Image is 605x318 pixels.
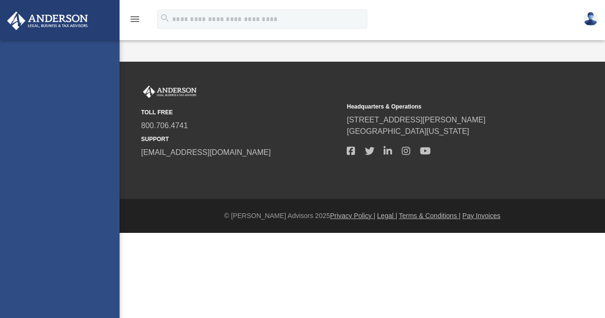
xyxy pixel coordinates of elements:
small: Headquarters & Operations [347,102,546,111]
a: 800.706.4741 [141,121,188,130]
a: [GEOGRAPHIC_DATA][US_STATE] [347,127,469,135]
img: User Pic [583,12,598,26]
i: search [160,13,170,23]
div: © [PERSON_NAME] Advisors 2025 [120,211,605,221]
a: Privacy Policy | [330,212,375,219]
img: Anderson Advisors Platinum Portal [4,11,91,30]
a: [STREET_ADDRESS][PERSON_NAME] [347,116,485,124]
a: [EMAIL_ADDRESS][DOMAIN_NAME] [141,148,271,156]
a: Pay Invoices [462,212,500,219]
a: menu [129,18,141,25]
small: TOLL FREE [141,108,340,117]
small: SUPPORT [141,135,340,143]
i: menu [129,13,141,25]
a: Terms & Conditions | [399,212,461,219]
img: Anderson Advisors Platinum Portal [141,86,198,98]
a: Legal | [377,212,397,219]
